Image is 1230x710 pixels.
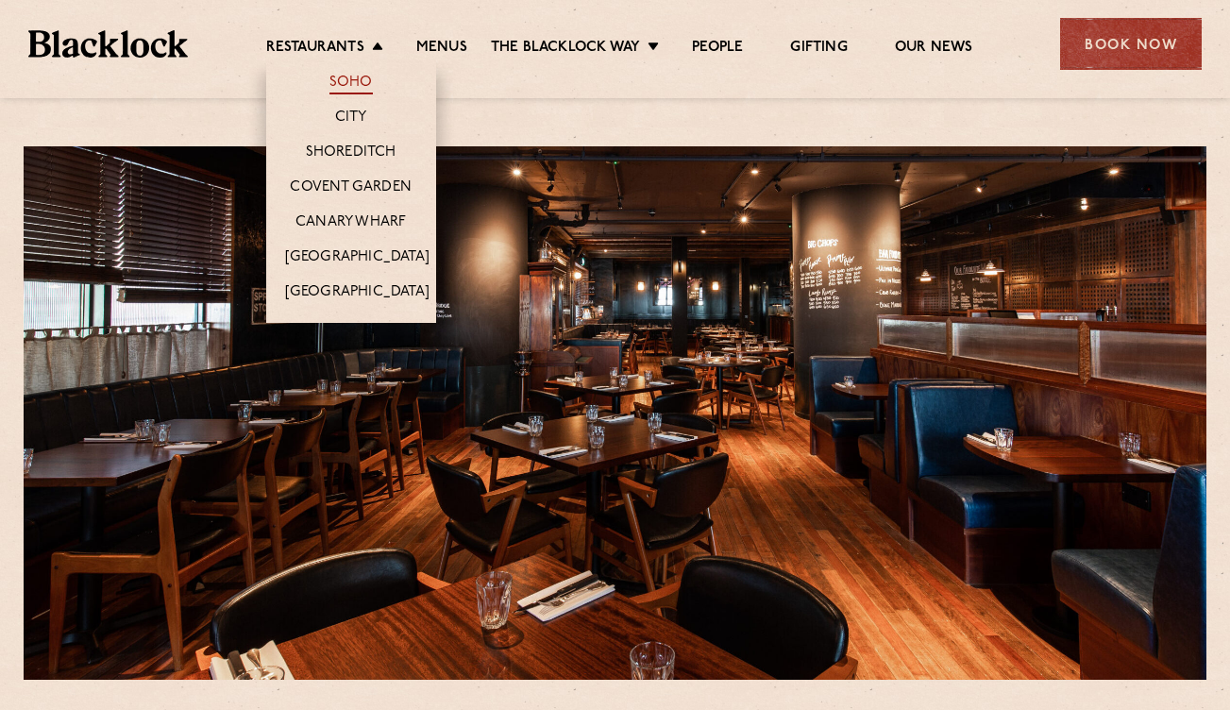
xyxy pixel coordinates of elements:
[491,39,640,59] a: The Blacklock Way
[285,283,430,304] a: [GEOGRAPHIC_DATA]
[1060,18,1202,70] div: Book Now
[335,109,367,129] a: City
[895,39,973,59] a: Our News
[266,39,364,59] a: Restaurants
[329,74,373,94] a: Soho
[28,30,188,57] img: BL_Textured_Logo-footer-cropped.svg
[290,178,412,199] a: Covent Garden
[416,39,467,59] a: Menus
[295,213,406,234] a: Canary Wharf
[306,144,396,164] a: Shoreditch
[692,39,743,59] a: People
[790,39,847,59] a: Gifting
[285,248,430,269] a: [GEOGRAPHIC_DATA]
